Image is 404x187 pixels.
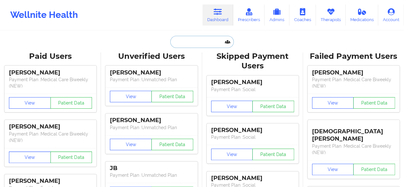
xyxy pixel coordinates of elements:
[312,164,354,175] button: View
[50,152,92,163] button: Patient Data
[353,97,395,109] button: Patient Data
[9,97,51,109] button: View
[211,149,253,160] button: View
[50,97,92,109] button: Patient Data
[110,139,152,150] button: View
[211,101,253,112] button: View
[252,101,294,112] button: Patient Data
[9,69,92,76] div: [PERSON_NAME]
[353,164,395,175] button: Patient Data
[312,143,395,156] p: Payment Plan : Medical Care Biweekly (NEW)
[151,91,193,102] button: Patient Data
[211,79,294,86] div: [PERSON_NAME]
[211,134,294,140] p: Payment Plan : Social
[110,91,152,102] button: View
[378,4,404,26] a: Account
[110,165,193,172] div: JB
[110,124,193,131] p: Payment Plan : Unmatched Plan
[312,69,395,76] div: [PERSON_NAME]
[289,4,316,26] a: Coaches
[9,177,92,185] div: [PERSON_NAME]
[252,149,294,160] button: Patient Data
[312,97,354,109] button: View
[110,69,193,76] div: [PERSON_NAME]
[211,175,294,182] div: [PERSON_NAME]
[308,51,400,61] div: Failed Payment Users
[9,131,92,144] p: Payment Plan : Medical Care Biweekly (NEW)
[211,86,294,93] p: Payment Plan : Social
[151,139,193,150] button: Patient Data
[4,51,96,61] div: Paid Users
[312,76,395,89] p: Payment Plan : Medical Care Biweekly (NEW)
[233,4,265,26] a: Prescribers
[110,172,193,178] p: Payment Plan : Unmatched Plan
[105,51,197,61] div: Unverified Users
[9,152,51,163] button: View
[110,76,193,83] p: Payment Plan : Unmatched Plan
[346,4,378,26] a: Medications
[9,76,92,89] p: Payment Plan : Medical Care Biweekly (NEW)
[110,117,193,124] div: [PERSON_NAME]
[316,4,346,26] a: Therapists
[9,123,92,130] div: [PERSON_NAME]
[202,4,233,26] a: Dashboard
[211,127,294,134] div: [PERSON_NAME]
[312,123,395,143] div: [DEMOGRAPHIC_DATA][PERSON_NAME]
[264,4,289,26] a: Admins
[207,51,299,71] div: Skipped Payment Users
